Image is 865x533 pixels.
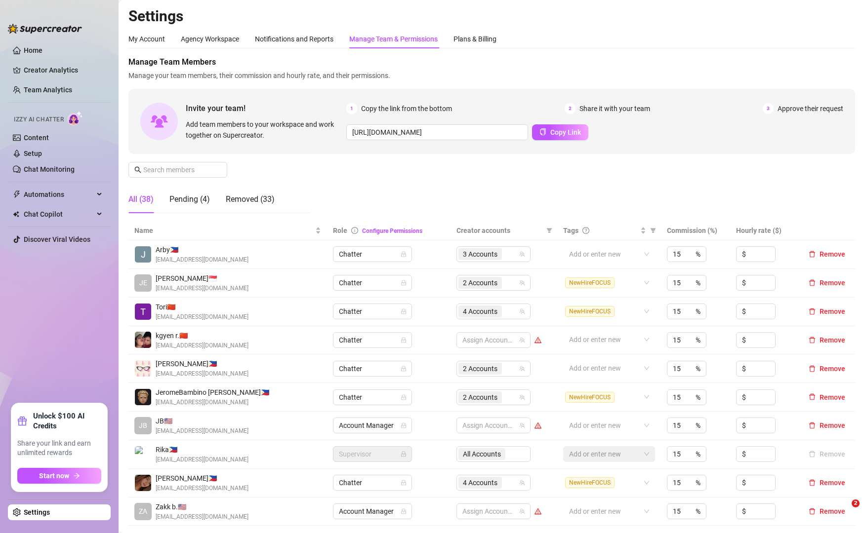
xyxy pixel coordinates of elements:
[463,249,497,260] span: 3 Accounts
[181,34,239,44] div: Agency Workspace
[458,477,502,489] span: 4 Accounts
[13,190,21,198] span: thunderbolt
[156,398,269,407] span: [EMAIL_ADDRESS][DOMAIN_NAME]
[401,422,407,428] span: lock
[820,479,845,487] span: Remove
[24,62,103,78] a: Creator Analytics
[820,507,845,515] span: Remove
[156,512,248,522] span: [EMAIL_ADDRESS][DOMAIN_NAME]
[805,448,849,460] button: Remove
[456,225,542,236] span: Creator accounts
[156,416,248,426] span: JB 🇺🇸
[809,251,816,258] span: delete
[139,506,147,517] span: ZA
[135,332,151,348] img: kgyen ramirez
[401,508,407,514] span: lock
[809,393,816,400] span: delete
[24,206,94,222] span: Chat Copilot
[539,128,546,135] span: copy
[8,24,82,34] img: logo-BBDzfeDw.svg
[24,134,49,142] a: Content
[135,389,151,405] img: JeromeBambino El Garcia
[156,455,248,464] span: [EMAIL_ADDRESS][DOMAIN_NAME]
[156,341,248,350] span: [EMAIL_ADDRESS][DOMAIN_NAME]
[820,307,845,315] span: Remove
[186,119,342,141] span: Add team members to your workspace and work together on Supercreator.
[339,418,406,433] span: Account Manager
[546,228,552,233] span: filter
[339,475,406,490] span: Chatter
[519,422,525,428] span: team
[346,103,357,114] span: 1
[463,477,497,488] span: 4 Accounts
[809,422,816,429] span: delete
[156,312,248,322] span: [EMAIL_ADDRESS][DOMAIN_NAME]
[820,365,845,373] span: Remove
[17,416,27,426] span: gift
[17,468,101,484] button: Start nowarrow-right
[805,391,849,403] button: Remove
[565,392,615,403] span: NewHireFOCUS
[550,128,581,136] span: Copy Link
[156,484,248,493] span: [EMAIL_ADDRESS][DOMAIN_NAME]
[135,360,151,377] img: Alexandra Latorre
[339,390,406,405] span: Chatter
[169,193,210,205] div: Pending (4)
[565,103,576,114] span: 2
[805,419,849,431] button: Remove
[820,279,845,287] span: Remove
[24,165,75,173] a: Chat Monitoring
[134,166,141,173] span: search
[401,308,407,314] span: lock
[39,472,69,480] span: Start now
[156,244,248,255] span: Arby 🇵🇭
[135,304,151,320] img: Tori
[401,394,407,400] span: lock
[339,447,406,461] span: Supervisor
[156,501,248,512] span: Zakk b. 🇺🇸
[563,225,578,236] span: Tags
[519,394,525,400] span: team
[17,439,101,458] span: Share your link and earn unlimited rewards
[458,277,502,289] span: 2 Accounts
[156,358,248,369] span: [PERSON_NAME] 🇵🇭
[128,221,327,240] th: Name
[809,279,816,286] span: delete
[361,103,452,114] span: Copy the link from the bottom
[73,472,80,479] span: arrow-right
[24,150,42,157] a: Setup
[463,392,497,403] span: 2 Accounts
[650,228,656,233] span: filter
[544,223,554,238] span: filter
[339,275,406,290] span: Chatter
[661,221,730,240] th: Commission (%)
[401,451,407,457] span: lock
[156,387,269,398] span: JeromeBambino [PERSON_NAME] 🇵🇭
[13,211,19,218] img: Chat Copilot
[820,421,845,429] span: Remove
[852,499,860,507] span: 2
[809,308,816,315] span: delete
[135,246,151,263] img: Arby
[339,361,406,376] span: Chatter
[778,103,843,114] span: Approve their request
[532,124,588,140] button: Copy Link
[565,277,615,288] span: NewHireFOCUS
[565,306,615,317] span: NewHireFOCUS
[805,505,849,517] button: Remove
[831,499,855,523] iframe: Intercom live chat
[519,308,525,314] span: team
[339,247,406,262] span: Chatter
[139,277,147,288] span: JE
[458,248,502,260] span: 3 Accounts
[820,250,845,258] span: Remove
[128,193,154,205] div: All (38)
[463,277,497,288] span: 2 Accounts
[582,227,589,234] span: question-circle
[579,103,650,114] span: Share it with your team
[24,86,72,94] a: Team Analytics
[156,330,248,341] span: kgyen r. 🇨🇳
[401,480,407,486] span: lock
[226,193,275,205] div: Removed (33)
[809,365,816,372] span: delete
